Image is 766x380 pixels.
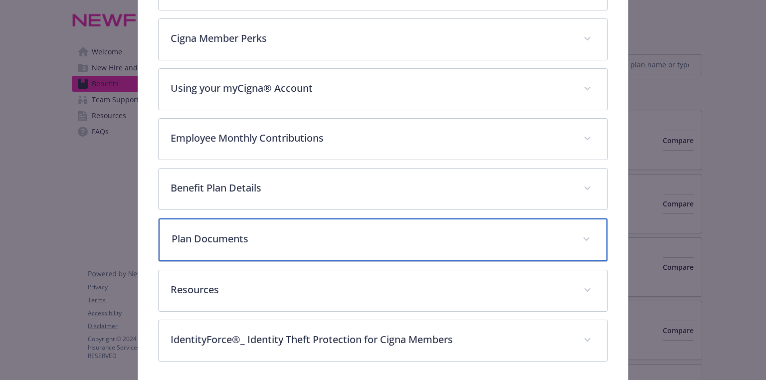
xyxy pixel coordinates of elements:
[172,231,570,246] p: Plan Documents
[159,119,607,160] div: Employee Monthly Contributions
[159,270,607,311] div: Resources
[159,69,607,110] div: Using your myCigna® Account
[159,218,607,261] div: Plan Documents
[159,169,607,209] div: Benefit Plan Details
[159,19,607,60] div: Cigna Member Perks
[171,31,571,46] p: Cigna Member Perks
[171,131,571,146] p: Employee Monthly Contributions
[171,181,571,195] p: Benefit Plan Details
[171,332,571,347] p: IdentityForce®_ Identity Theft Protection for Cigna Members
[159,320,607,361] div: IdentityForce®_ Identity Theft Protection for Cigna Members
[171,282,571,297] p: Resources
[171,81,571,96] p: Using your myCigna® Account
